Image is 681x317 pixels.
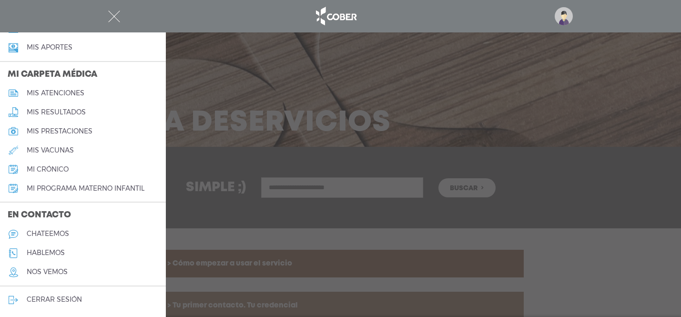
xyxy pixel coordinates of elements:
[27,127,92,135] h5: mis prestaciones
[27,165,69,174] h5: mi crónico
[27,184,144,193] h5: mi programa materno infantil
[27,24,66,32] h5: reintegro
[27,230,69,238] h5: chateemos
[27,43,72,51] h5: Mis aportes
[311,5,361,28] img: logo_cober_home-white.png
[27,146,74,154] h5: mis vacunas
[27,296,82,304] h5: cerrar sesión
[555,7,573,25] img: profile-placeholder.svg
[27,108,86,116] h5: mis resultados
[27,89,84,97] h5: mis atenciones
[27,268,68,276] h5: nos vemos
[108,10,120,22] img: Cober_menu-close-white.svg
[27,249,65,257] h5: hablemos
